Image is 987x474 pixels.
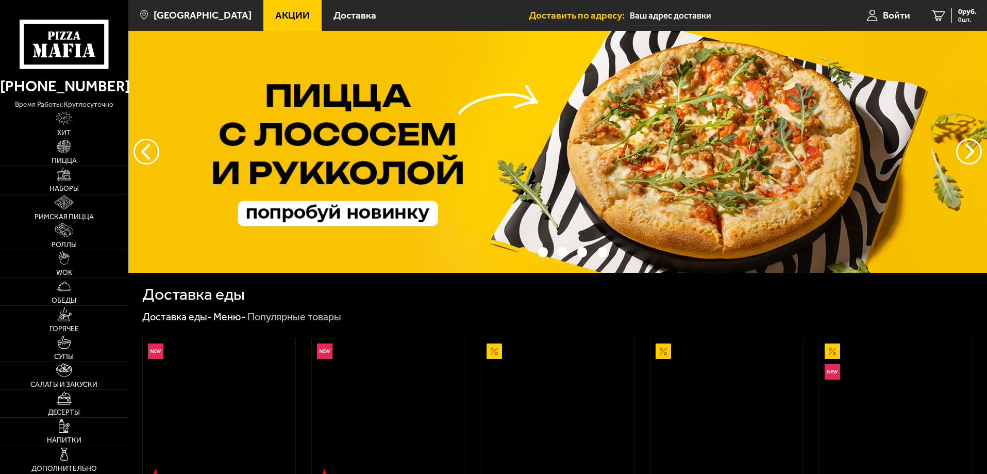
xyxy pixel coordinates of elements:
[883,10,910,20] span: Войти
[656,344,671,359] img: Акционный
[52,241,77,249] span: Роллы
[47,437,81,444] span: Напитки
[54,353,74,361] span: Супы
[133,139,159,165] button: следующий
[958,8,977,15] span: 0 руб.
[57,129,71,137] span: Хит
[333,10,376,20] span: Доставка
[52,297,76,304] span: Обеды
[597,247,607,257] button: точки переключения
[518,247,528,257] button: точки переключения
[142,310,212,323] a: Доставка еды-
[49,185,79,192] span: Наборы
[825,344,840,359] img: Акционный
[630,6,827,25] input: Ваш адрес доставки
[49,325,79,333] span: Горячее
[317,344,332,359] img: Новинка
[247,310,341,324] div: Популярные товары
[275,10,310,20] span: Акции
[148,344,163,359] img: Новинка
[56,269,72,276] span: WOK
[956,139,982,165] button: предыдущий
[142,286,245,303] h1: Доставка еды
[154,10,252,20] span: [GEOGRAPHIC_DATA]
[538,247,548,257] button: точки переключения
[558,247,567,257] button: точки переключения
[577,247,587,257] button: точки переключения
[31,465,97,472] span: Дополнительно
[825,364,840,380] img: Новинка
[213,310,246,323] a: Меню-
[958,17,977,23] span: 0 шт.
[52,157,77,165] span: Пицца
[30,381,97,388] span: Салаты и закуски
[48,409,80,416] span: Десерты
[35,214,94,221] span: Римская пицца
[529,10,630,20] span: Доставить по адресу:
[487,344,502,359] img: Акционный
